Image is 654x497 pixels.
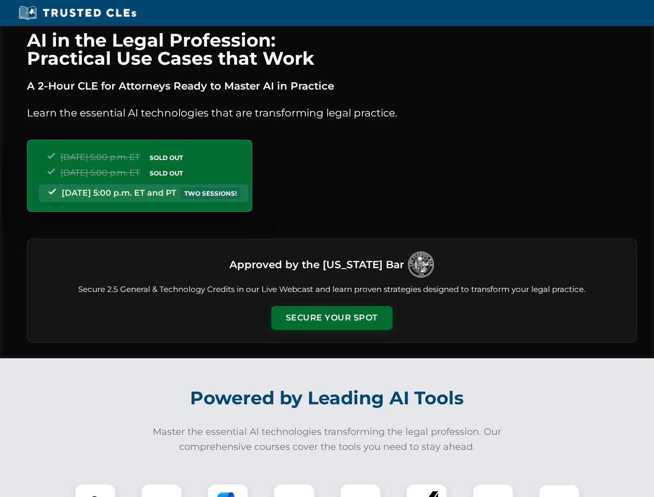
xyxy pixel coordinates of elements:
button: Secure Your Spot [271,306,393,330]
p: Master the essential AI technologies transforming the legal profession. Our comprehensive courses... [146,425,508,455]
img: Trusted CLEs [16,5,139,21]
span: [DATE] 5:00 p.m. ET [61,168,140,178]
p: Secure 2.5 General & Technology Credits in our Live Webcast and learn proven strategies designed ... [40,284,624,296]
p: A 2-Hour CLE for Attorneys Ready to Master AI in Practice [27,78,637,94]
h2: Powered by Leading AI Tools [40,380,614,416]
h1: AI in the Legal Profession: Practical Use Cases that Work [27,31,637,67]
span: SOLD OUT [146,152,186,163]
span: [DATE] 5:00 p.m. ET [61,152,140,162]
span: SOLD OUT [146,168,186,179]
h3: Approved by the [US_STATE] Bar [229,255,404,274]
p: Learn the essential AI technologies that are transforming legal practice. [27,105,637,121]
img: Logo [408,252,434,277]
